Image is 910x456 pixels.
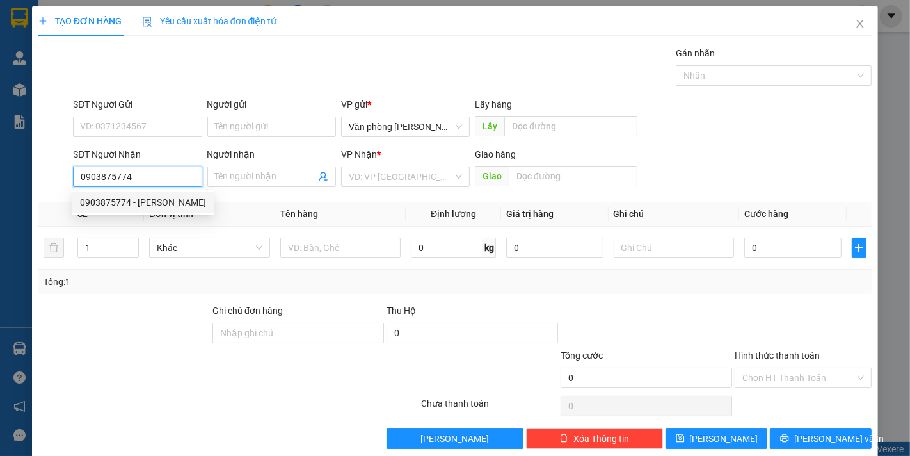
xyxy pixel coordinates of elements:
[794,432,884,446] span: [PERSON_NAME] và In
[212,305,283,316] label: Ghi chú đơn hàng
[80,195,206,209] div: 0903875774 - [PERSON_NAME]
[504,116,637,136] input: Dọc đường
[483,238,496,258] span: kg
[770,428,872,449] button: printer[PERSON_NAME] và In
[387,305,416,316] span: Thu Hộ
[475,116,504,136] span: Lấy
[852,238,867,258] button: plus
[609,202,740,227] th: Ghi chú
[855,19,865,29] span: close
[744,209,788,219] span: Cước hàng
[420,396,560,419] div: Chưa thanh toán
[142,17,152,27] img: icon
[341,97,470,111] div: VP gửi
[475,99,512,110] span: Lấy hàng
[280,209,318,219] span: Tên hàng
[207,97,336,111] div: Người gửi
[73,97,202,111] div: SĐT Người Gửi
[73,147,202,161] div: SĐT Người Nhận
[142,16,277,26] span: Yêu cầu xuất hóa đơn điện tử
[526,428,663,449] button: deleteXóa Thông tin
[559,434,568,444] span: delete
[349,117,462,136] span: Văn phòng Phan Thiết
[676,48,715,58] label: Gán nhãn
[44,275,352,289] div: Tổng: 1
[676,434,685,444] span: save
[509,166,637,186] input: Dọc đường
[475,166,509,186] span: Giao
[506,238,603,258] input: 0
[421,432,490,446] span: [PERSON_NAME]
[573,432,629,446] span: Xóa Thông tin
[614,238,735,258] input: Ghi Chú
[157,238,262,257] span: Khác
[44,238,64,258] button: delete
[690,432,758,446] span: [PERSON_NAME]
[431,209,476,219] span: Định lượng
[38,16,122,26] span: TẠO ĐƠN HÀNG
[207,147,336,161] div: Người nhận
[341,149,377,159] span: VP Nhận
[280,238,401,258] input: VD: Bàn, Ghế
[506,209,554,219] span: Giá trị hàng
[735,350,820,361] label: Hình thức thanh toán
[780,434,789,444] span: printer
[212,323,384,343] input: Ghi chú đơn hàng
[561,350,603,361] span: Tổng cước
[318,172,328,182] span: user-add
[387,428,523,449] button: [PERSON_NAME]
[852,243,866,253] span: plus
[475,149,516,159] span: Giao hàng
[666,428,767,449] button: save[PERSON_NAME]
[72,192,214,213] div: 0903875774 - tiến hoàng
[842,6,878,42] button: Close
[38,17,47,26] span: plus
